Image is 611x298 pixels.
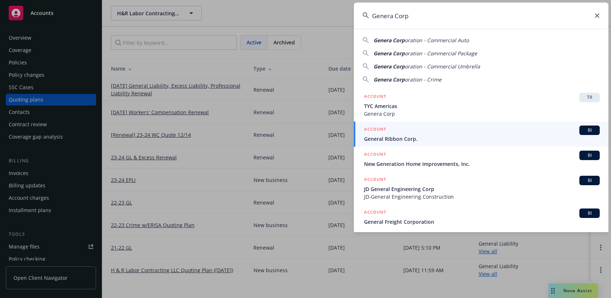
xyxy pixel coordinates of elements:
[364,126,386,134] h5: ACCOUNT
[364,93,386,102] h5: ACCOUNT
[582,210,597,216] span: BI
[354,204,608,230] a: ACCOUNTBIGeneral Freight Corporation
[354,3,608,29] input: Search...
[374,50,405,57] span: Genera Corp
[405,50,477,57] span: oration - Commercial Package
[582,152,597,159] span: BI
[364,185,600,193] span: JD General Engineering Corp
[405,76,442,83] span: oration - Crime
[364,160,600,168] span: New Generation Home Improvements, Inc.
[364,176,386,184] h5: ACCOUNT
[374,76,405,83] span: Genera Corp
[374,63,405,70] span: Genera Corp
[405,37,469,44] span: oration - Commercial Auto
[364,151,386,159] h5: ACCOUNT
[364,208,386,217] h5: ACCOUNT
[405,63,480,70] span: oration - Commercial Umbrella
[354,89,608,122] a: ACCOUNTTRTYC AmericasGenera Corp
[582,94,597,101] span: TR
[364,102,600,110] span: TYC Americas
[364,193,600,200] span: JD-General Engineering Construction
[354,147,608,172] a: ACCOUNTBINew Generation Home Improvements, Inc.
[374,37,405,44] span: Genera Corp
[582,127,597,134] span: BI
[364,135,600,143] span: General Ribbon Corp.
[364,218,600,226] span: General Freight Corporation
[354,122,608,147] a: ACCOUNTBIGeneral Ribbon Corp.
[354,172,608,204] a: ACCOUNTBIJD General Engineering CorpJD-General Engineering Construction
[582,177,597,184] span: BI
[364,110,600,118] span: Genera Corp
